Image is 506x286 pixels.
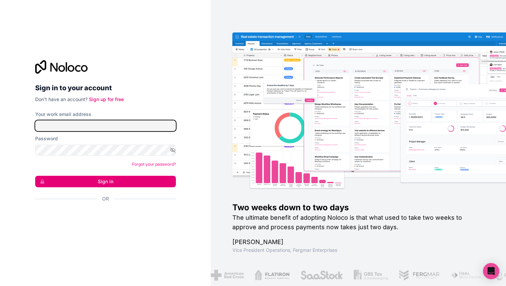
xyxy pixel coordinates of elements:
[232,247,484,254] h1: Vice President Operations , Fergmar Enterprises
[32,210,174,224] iframe: Кнопка "Войти с аккаунтом Google"
[132,162,176,167] a: Forgot your password?
[35,176,176,187] button: Sign in
[35,111,91,118] label: Your work email address
[89,96,124,102] a: Sign up for free
[232,213,484,232] h2: The ultimate benefit of adopting Noloco is that what used to take two weeks to approve and proces...
[35,82,176,94] h2: Sign in to your account
[300,270,343,281] img: /assets/saastock-C6Zbiodz.png
[232,202,484,213] h1: Two weeks down to two days
[35,120,176,131] input: Email address
[399,270,440,281] img: /assets/fergmar-CudnrXN5.png
[232,237,484,247] h1: [PERSON_NAME]
[211,270,244,281] img: /assets/american-red-cross-BAupjrZR.png
[451,270,483,281] img: /assets/fiera-fwj2N5v4.png
[35,145,176,156] input: Password
[254,270,290,281] img: /assets/flatiron-C8eUkumj.png
[353,270,388,281] img: /assets/gbstax-C-GtDUiK.png
[35,96,88,102] span: Don't have an account?
[35,135,58,142] label: Password
[102,195,109,202] span: Or
[483,263,499,279] div: Open Intercom Messenger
